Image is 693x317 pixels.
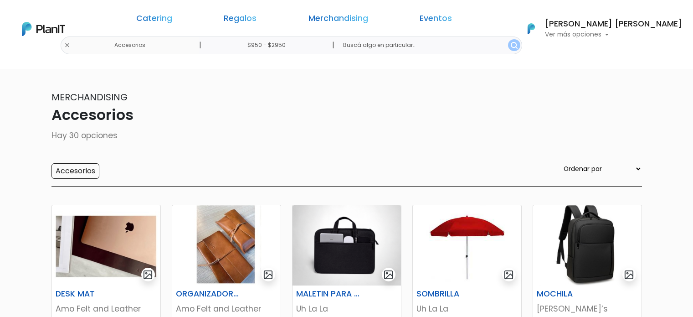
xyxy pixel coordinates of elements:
img: thumb_image__copia___copia___copia___copia___copia___copia___copia___copia___copia___copia___copi... [172,205,281,286]
p: Hay 30 opciones [51,130,642,141]
img: thumb_WhatsApp_Image_2023-10-16_at_20.14.41.jpeg [413,205,521,286]
p: [PERSON_NAME]’s [537,303,638,315]
img: PlanIt Logo [22,22,65,36]
h6: MALETIN PARA NOTEBOOK [291,289,365,299]
button: PlanIt Logo [PERSON_NAME] [PERSON_NAME] Ver más opciones [516,17,682,41]
img: PlanIt Logo [521,19,541,39]
h6: [PERSON_NAME] [PERSON_NAME] [545,20,682,28]
p: Uh La La [296,303,397,315]
a: Catering [136,15,172,26]
h6: MOCHILA [531,289,606,299]
img: gallery-light [143,270,153,280]
p: Merchandising [51,90,642,104]
p: Amo Felt and Leather [56,303,157,315]
img: thumb_Captura_de_pantalla_2024-03-04_165918.jpg [533,205,642,286]
img: thumb_WhatsApp_Image_2023-07-11_at_15.02-PhotoRoom.png [293,205,401,286]
h6: SOMBRILLA [411,289,486,299]
img: gallery-light [263,270,273,280]
p: Amo Felt and Leather [176,303,277,315]
p: | [332,40,334,51]
img: gallery-light [624,270,634,280]
p: | [199,40,201,51]
img: close-6986928ebcb1d6c9903e3b54e860dbc4d054630f23adef3a32610726dff6a82b.svg [64,42,70,48]
h6: ORGANIZADOR DE CABLES [170,289,245,299]
a: Merchandising [308,15,368,26]
p: Ver más opciones [545,31,682,38]
img: search_button-432b6d5273f82d61273b3651a40e1bd1b912527efae98b1b7a1b2c0702e16a8d.svg [511,42,518,49]
a: Eventos [420,15,452,26]
img: thumb_image__copia___copia___copia___copia___copia___copia___copia___copia___copia___copia___copi... [52,205,160,286]
p: Accesorios [51,104,642,126]
img: gallery-light [383,270,394,280]
input: Accesorios [51,163,99,179]
p: Uh La La [416,303,518,315]
img: gallery-light [503,270,514,280]
input: Buscá algo en particular.. [336,36,522,54]
a: Regalos [224,15,257,26]
h6: DESK MAT [50,289,125,299]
